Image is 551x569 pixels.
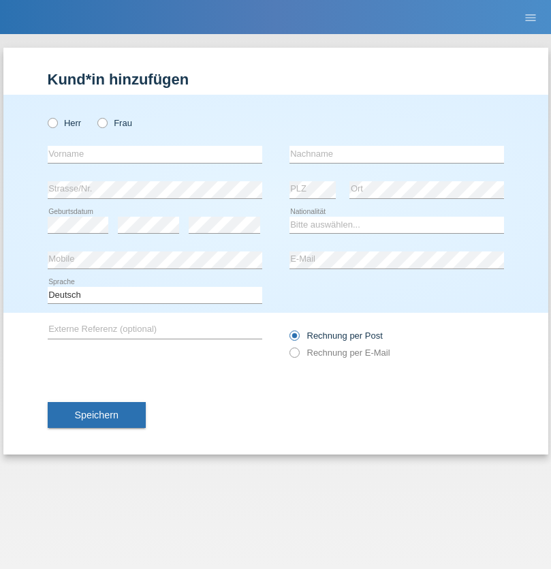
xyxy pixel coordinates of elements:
span: Speichern [75,410,119,420]
input: Rechnung per Post [289,330,298,348]
label: Herr [48,118,82,128]
h1: Kund*in hinzufügen [48,71,504,88]
input: Frau [97,118,106,127]
label: Rechnung per E-Mail [289,348,390,358]
label: Frau [97,118,132,128]
button: Speichern [48,402,146,428]
a: menu [517,13,544,21]
input: Herr [48,118,57,127]
label: Rechnung per Post [289,330,383,341]
i: menu [524,11,537,25]
input: Rechnung per E-Mail [289,348,298,365]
